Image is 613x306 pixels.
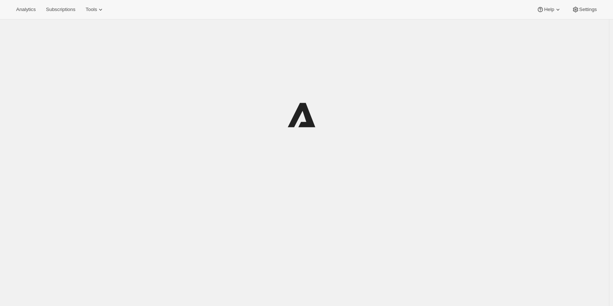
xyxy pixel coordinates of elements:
span: Settings [579,7,597,12]
button: Subscriptions [41,4,80,15]
span: Subscriptions [46,7,75,12]
span: Analytics [16,7,36,12]
button: Settings [567,4,601,15]
button: Tools [81,4,109,15]
button: Analytics [12,4,40,15]
button: Help [532,4,566,15]
span: Help [544,7,554,12]
span: Tools [86,7,97,12]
